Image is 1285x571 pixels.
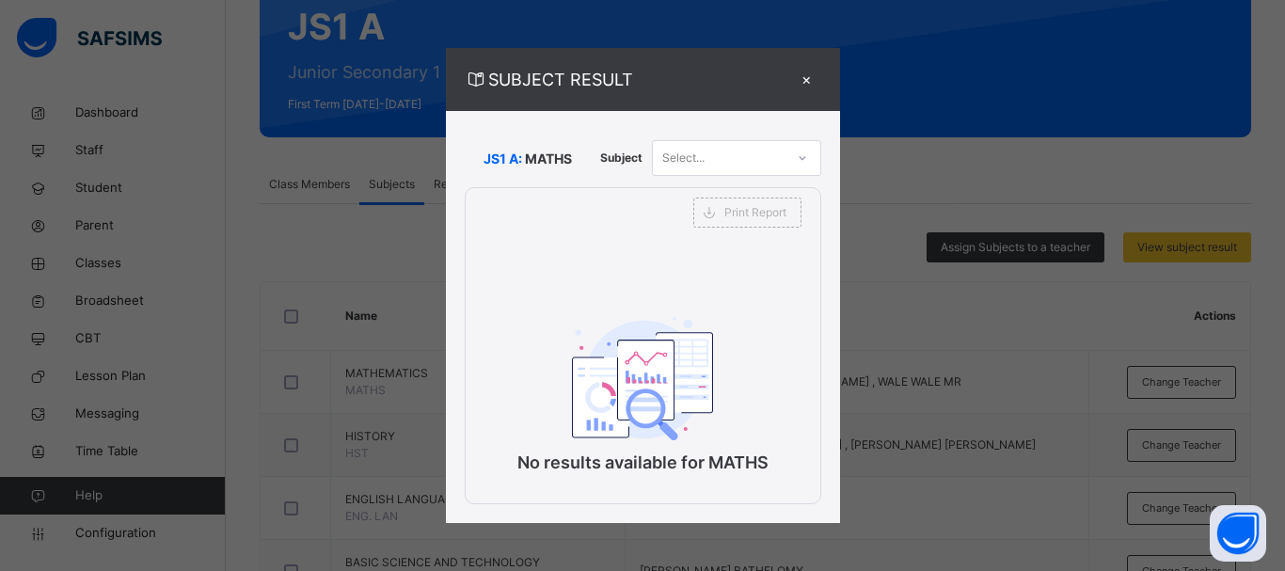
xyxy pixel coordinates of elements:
div: No results available for MATHS [466,267,820,503]
p: No results available for MATHS [466,450,820,475]
span: Print Report [724,204,786,221]
div: × [793,67,821,92]
span: MATHS [525,149,572,168]
button: Open asap [1210,505,1266,562]
div: Select... [662,140,705,176]
span: Subject [600,150,642,167]
img: classEmptyState.7d4ec5dc6d57f4e1adfd249b62c1c528.svg [572,317,713,441]
span: JS1 A: [484,149,522,168]
span: SUBJECT RESULT [465,67,793,92]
